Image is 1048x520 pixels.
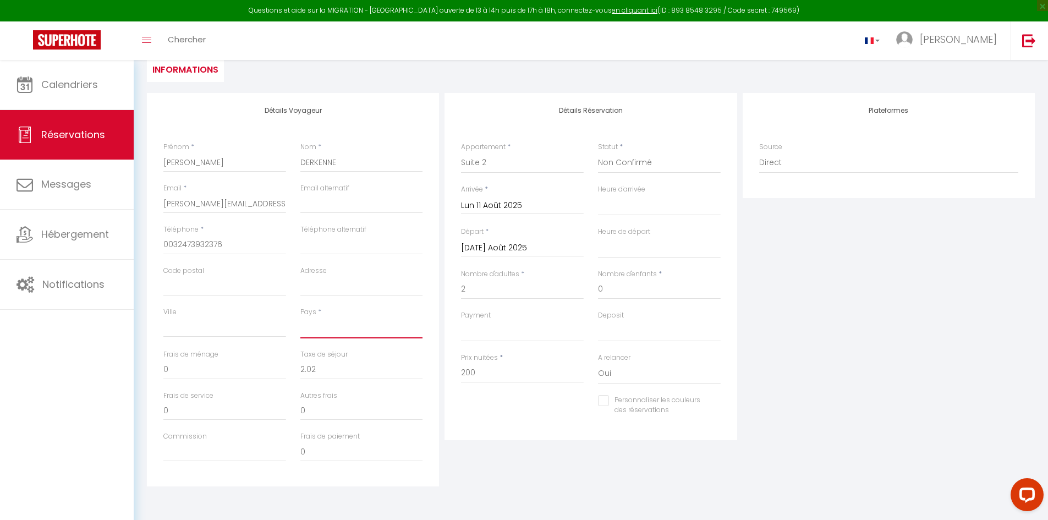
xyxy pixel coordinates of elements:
[33,30,101,50] img: Super Booking
[461,142,506,152] label: Appartement
[300,349,348,360] label: Taxe de séjour
[300,307,316,318] label: Pays
[168,34,206,45] span: Chercher
[163,107,423,114] h4: Détails Voyageur
[163,225,199,235] label: Téléphone
[300,431,360,442] label: Frais de paiement
[300,391,337,401] label: Autres frais
[896,31,913,48] img: ...
[598,310,624,321] label: Deposit
[300,266,327,276] label: Adresse
[163,183,182,194] label: Email
[920,32,997,46] span: [PERSON_NAME]
[41,227,109,241] span: Hébergement
[147,55,224,82] li: Informations
[461,184,483,195] label: Arrivée
[598,184,645,195] label: Heure d'arrivée
[461,269,519,280] label: Nombre d'adultes
[42,277,105,291] span: Notifications
[163,431,207,442] label: Commission
[163,349,218,360] label: Frais de ménage
[160,21,214,60] a: Chercher
[461,310,491,321] label: Payment
[598,142,618,152] label: Statut
[163,142,189,152] label: Prénom
[461,353,498,363] label: Prix nuitées
[41,78,98,91] span: Calendriers
[461,227,484,237] label: Départ
[759,107,1018,114] h4: Plateformes
[1002,474,1048,520] iframe: LiveChat chat widget
[163,307,177,318] label: Ville
[759,142,782,152] label: Source
[41,128,105,141] span: Réservations
[1022,34,1036,47] img: logout
[612,6,657,15] a: en cliquant ici
[888,21,1011,60] a: ... [PERSON_NAME]
[163,391,213,401] label: Frais de service
[300,183,349,194] label: Email alternatif
[163,266,204,276] label: Code postal
[41,177,91,191] span: Messages
[461,107,720,114] h4: Détails Réservation
[598,269,657,280] label: Nombre d'enfants
[598,227,650,237] label: Heure de départ
[300,225,366,235] label: Téléphone alternatif
[300,142,316,152] label: Nom
[598,353,630,363] label: A relancer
